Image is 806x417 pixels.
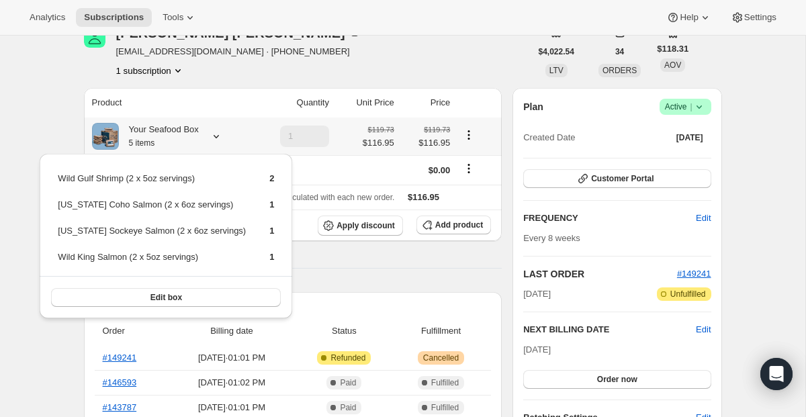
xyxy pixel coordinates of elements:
span: Paid [340,377,356,388]
span: Apply discount [337,220,395,231]
span: 2 [269,173,274,183]
span: Paid [340,402,356,413]
td: [US_STATE] Sockeye Salmon (2 x 6oz servings) [57,224,247,248]
div: [PERSON_NAME] [PERSON_NAME] [116,26,361,40]
span: Help [680,12,698,23]
button: Edit [688,207,719,229]
button: Product actions [116,64,185,77]
button: Settings [723,8,785,27]
span: Fulfilled [431,402,459,413]
span: Active [665,100,706,113]
span: [DATE] [523,287,551,301]
h2: LAST ORDER [523,267,677,281]
h2: Plan [523,100,543,113]
span: [EMAIL_ADDRESS][DOMAIN_NAME] · [PHONE_NUMBER] [116,45,361,58]
span: Subscriptions [84,12,144,23]
th: Price [398,88,455,118]
span: Tools [163,12,183,23]
button: Tools [154,8,205,27]
button: #149241 [677,267,711,281]
span: 1 [269,226,274,236]
span: Add product [435,220,483,230]
th: Unit Price [333,88,398,118]
span: Fulfillment [399,324,483,338]
span: $116.95 [408,192,439,202]
span: Cancelled [423,353,459,363]
th: Product [84,88,253,118]
img: product img [92,123,119,150]
small: $119.73 [368,126,394,134]
button: Edit [696,323,711,336]
a: #143787 [103,402,137,412]
div: Open Intercom Messenger [760,358,793,390]
span: Settings [744,12,776,23]
button: Order now [523,370,711,389]
span: Billing date [174,324,289,338]
span: [DATE] [676,132,703,143]
span: ORDERS [602,66,637,75]
span: Fulfilled [431,377,459,388]
span: Unfulfilled [670,289,706,299]
h2: NEXT BILLING DATE [523,323,696,336]
button: Analytics [21,8,73,27]
small: $119.73 [424,126,450,134]
span: [DATE] · 01:02 PM [174,376,289,389]
span: [DATE] · 01:01 PM [174,401,289,414]
td: Wild Gulf Shrimp (2 x 5oz servings) [57,171,247,196]
th: Quantity [253,88,333,118]
button: Help [658,8,719,27]
span: $116.95 [363,136,394,150]
button: $4,022.54 [531,42,582,61]
button: Edit box [51,288,281,307]
td: [US_STATE] Coho Salmon (2 x 6oz servings) [57,197,247,222]
th: Order [95,316,171,346]
span: | [690,101,692,112]
span: Edit [696,212,711,225]
span: Edit box [150,292,182,303]
div: Your Seafood Box [119,123,199,150]
button: Product actions [458,128,480,142]
span: [DATE] · 01:01 PM [174,351,289,365]
span: Gale Hipp [84,26,105,48]
a: #149241 [677,269,711,279]
button: Subscriptions [76,8,152,27]
span: Every 8 weeks [523,233,580,243]
button: Customer Portal [523,169,711,188]
span: Order now [597,374,637,385]
a: #146593 [103,377,137,387]
button: 34 [607,42,632,61]
span: $118.31 [657,42,688,56]
span: Refunded [330,353,365,363]
span: 1 [269,199,274,210]
a: #149241 [103,353,137,363]
button: Apply discount [318,216,403,236]
span: $116.95 [402,136,451,150]
h2: FREQUENCY [523,212,696,225]
span: LTV [549,66,564,75]
span: $0.00 [429,165,451,175]
small: 5 items [129,138,155,148]
button: [DATE] [668,128,711,147]
span: 1 [269,252,274,262]
span: Status [298,324,391,338]
span: AOV [664,60,681,70]
span: $4,022.54 [539,46,574,57]
span: 34 [615,46,624,57]
td: Wild King Salmon (2 x 5oz servings) [57,250,247,275]
button: Shipping actions [458,161,480,176]
span: Analytics [30,12,65,23]
span: Customer Portal [591,173,654,184]
span: Created Date [523,131,575,144]
button: Add product [416,216,491,234]
span: [DATE] [523,344,551,355]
